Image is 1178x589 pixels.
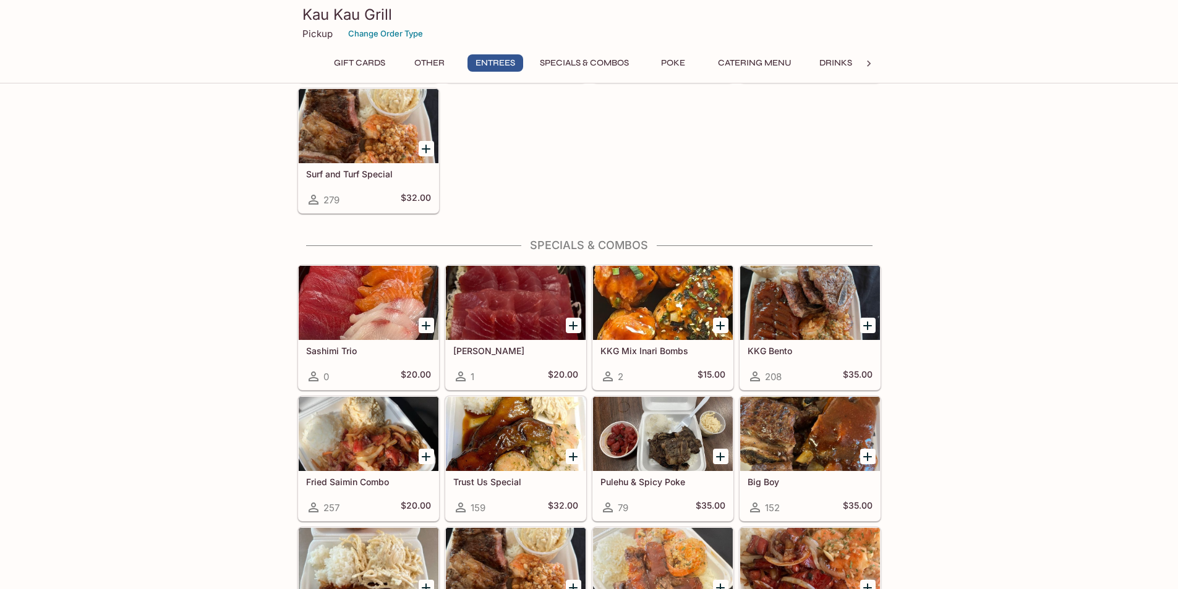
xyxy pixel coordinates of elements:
[445,265,586,390] a: [PERSON_NAME]1$20.00
[323,502,339,514] span: 257
[343,24,429,43] button: Change Order Type
[592,396,733,521] a: Pulehu & Spicy Poke79$35.00
[419,449,434,464] button: Add Fried Saimin Combo
[860,318,876,333] button: Add KKG Bento
[618,371,623,383] span: 2
[471,371,474,383] span: 1
[467,54,523,72] button: Entrees
[297,239,881,252] h4: Specials & Combos
[696,500,725,515] h5: $35.00
[327,54,392,72] button: Gift Cards
[306,345,431,356] h5: Sashimi Trio
[593,397,733,471] div: Pulehu & Spicy Poke
[566,449,581,464] button: Add Trust Us Special
[548,369,578,384] h5: $20.00
[446,266,586,340] div: Ahi Sashimi
[618,502,628,514] span: 79
[401,192,431,207] h5: $32.00
[646,54,701,72] button: Poke
[323,194,339,206] span: 279
[453,477,578,487] h5: Trust Us Special
[843,369,873,384] h5: $35.00
[299,397,438,471] div: Fried Saimin Combo
[419,141,434,156] button: Add Surf and Turf Special
[323,371,329,383] span: 0
[592,265,733,390] a: KKG Mix Inari Bombs2$15.00
[401,500,431,515] h5: $20.00
[860,449,876,464] button: Add Big Boy
[302,28,333,40] p: Pickup
[740,266,880,340] div: KKG Bento
[533,54,636,72] button: Specials & Combos
[445,396,586,521] a: Trust Us Special159$32.00
[298,396,439,521] a: Fried Saimin Combo257$20.00
[306,169,431,179] h5: Surf and Turf Special
[600,477,725,487] h5: Pulehu & Spicy Poke
[748,345,873,356] h5: KKG Bento
[298,88,439,213] a: Surf and Turf Special279$32.00
[419,318,434,333] button: Add Sashimi Trio
[402,54,458,72] button: Other
[843,500,873,515] h5: $35.00
[299,89,438,163] div: Surf and Turf Special
[453,345,578,356] h5: [PERSON_NAME]
[306,477,431,487] h5: Fried Saimin Combo
[740,396,881,521] a: Big Boy152$35.00
[299,266,438,340] div: Sashimi Trio
[713,318,728,333] button: Add KKG Mix Inari Bombs
[713,449,728,464] button: Add Pulehu & Spicy Poke
[446,397,586,471] div: Trust Us Special
[401,369,431,384] h5: $20.00
[600,345,725,356] h5: KKG Mix Inari Bombs
[698,369,725,384] h5: $15.00
[808,54,864,72] button: Drinks
[740,265,881,390] a: KKG Bento208$35.00
[566,318,581,333] button: Add Ahi Sashimi
[740,397,880,471] div: Big Boy
[302,5,876,24] h3: Kau Kau Grill
[548,500,578,515] h5: $32.00
[748,477,873,487] h5: Big Boy
[298,265,439,390] a: Sashimi Trio0$20.00
[593,266,733,340] div: KKG Mix Inari Bombs
[711,54,798,72] button: Catering Menu
[471,502,485,514] span: 159
[765,502,780,514] span: 152
[765,371,782,383] span: 208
